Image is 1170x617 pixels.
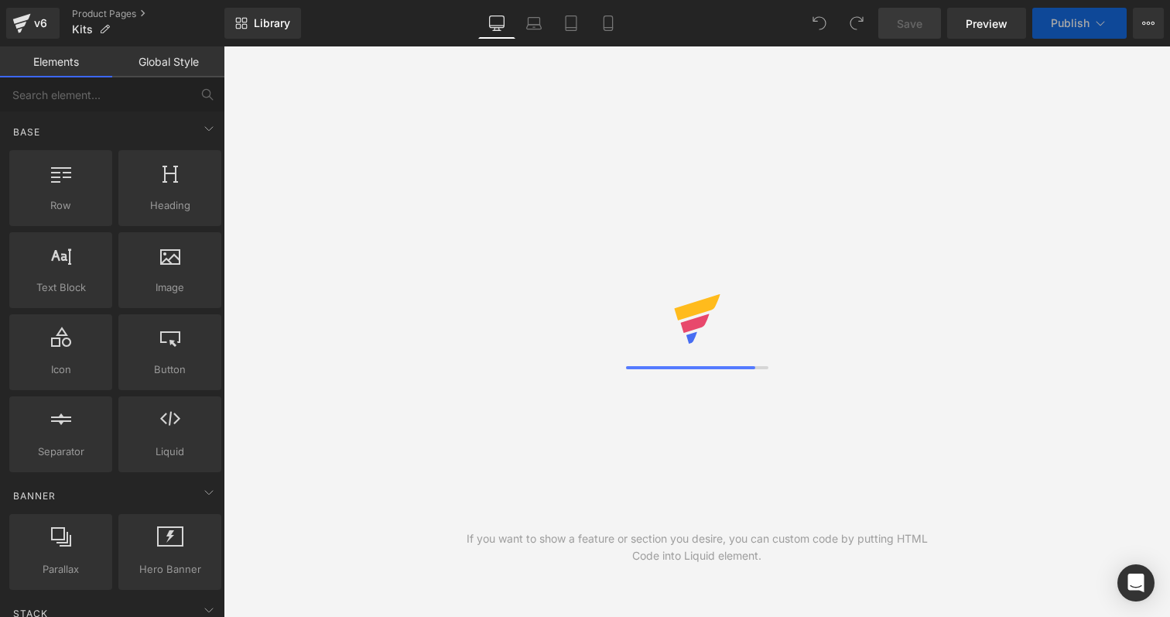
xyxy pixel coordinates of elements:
span: Icon [14,362,108,378]
span: Hero Banner [123,561,217,578]
span: Kits [72,23,93,36]
span: Button [123,362,217,378]
button: More [1133,8,1164,39]
button: Redo [841,8,872,39]
a: Preview [947,8,1026,39]
a: Laptop [515,8,552,39]
a: Product Pages [72,8,224,20]
span: Separator [14,444,108,460]
span: Text Block [14,279,108,296]
span: Base [12,125,42,139]
span: Liquid [123,444,217,460]
a: Global Style [112,46,224,77]
span: Preview [966,15,1007,32]
span: Publish [1051,17,1090,29]
a: v6 [6,8,60,39]
span: Row [14,197,108,214]
div: v6 [31,13,50,33]
span: Heading [123,197,217,214]
span: Banner [12,488,57,503]
a: Tablet [552,8,590,39]
span: Save [897,15,922,32]
span: Library [254,16,290,30]
span: Image [123,279,217,296]
a: New Library [224,8,301,39]
span: Parallax [14,561,108,578]
button: Undo [804,8,835,39]
div: If you want to show a feature or section you desire, you can custom code by putting HTML Code int... [460,530,934,564]
a: Mobile [590,8,627,39]
button: Publish [1032,8,1127,39]
a: Desktop [478,8,515,39]
div: Open Intercom Messenger [1117,564,1155,602]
